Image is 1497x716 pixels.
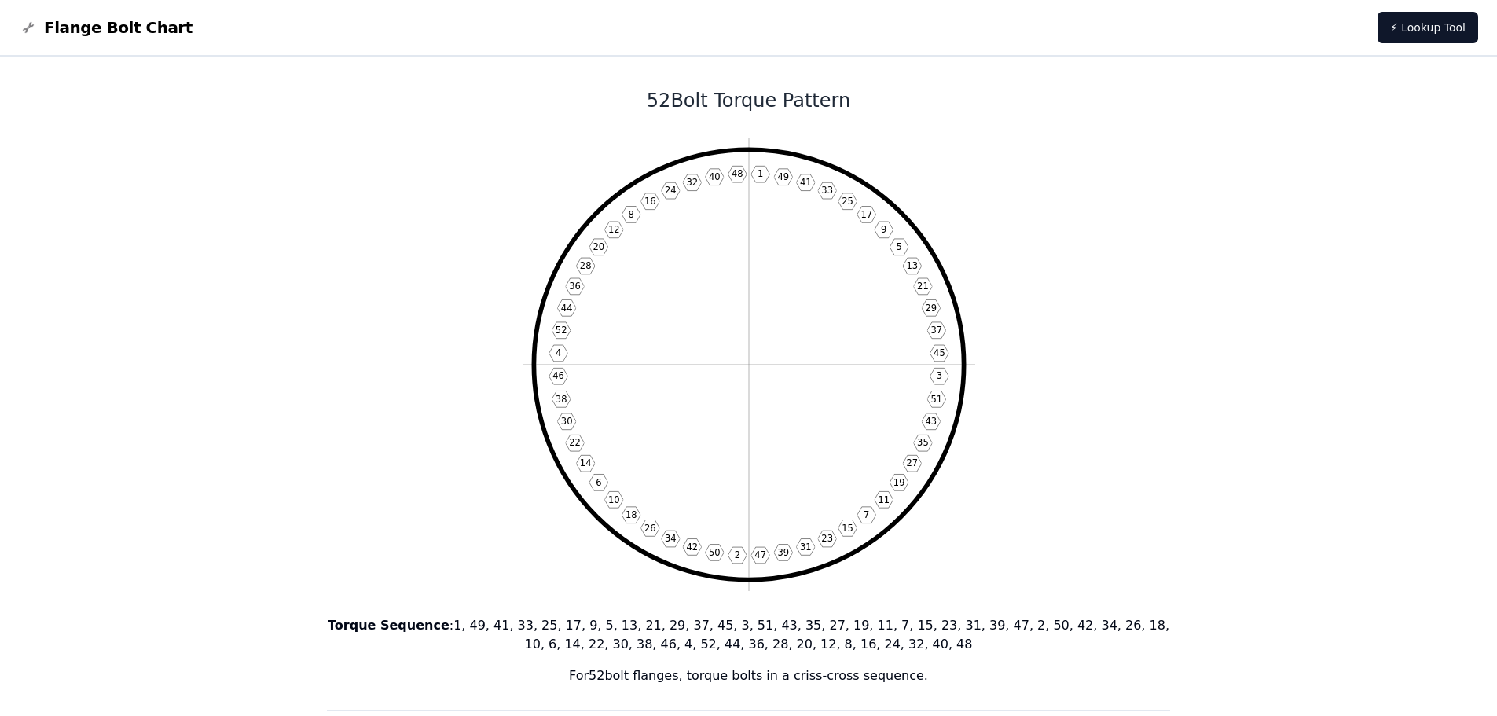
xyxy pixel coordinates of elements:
[555,325,567,336] text: 52
[934,347,945,358] text: 45
[644,196,656,207] text: 16
[555,394,567,405] text: 38
[917,437,929,448] text: 35
[893,477,904,488] text: 19
[579,457,591,468] text: 14
[896,241,901,252] text: 5
[881,224,886,235] text: 9
[579,260,591,271] text: 28
[917,281,929,292] text: 21
[327,666,1171,685] p: For 52 bolt flanges, torque bolts in a criss-cross sequence.
[560,416,572,427] text: 30
[708,547,720,558] text: 50
[607,224,619,235] text: 12
[906,260,918,271] text: 13
[821,533,833,544] text: 23
[628,209,633,220] text: 8
[906,457,918,468] text: 27
[560,303,572,314] text: 44
[799,177,811,188] text: 41
[930,325,942,336] text: 37
[607,494,619,505] text: 10
[686,542,698,553] text: 42
[878,494,890,505] text: 11
[708,171,720,182] text: 40
[19,17,193,39] a: Flange Bolt Chart LogoFlange Bolt Chart
[19,18,38,37] img: Flange Bolt Chart Logo
[842,523,853,534] text: 15
[842,196,853,207] text: 25
[686,177,698,188] text: 32
[757,168,762,179] text: 1
[625,509,637,520] text: 18
[552,370,564,381] text: 46
[860,209,872,220] text: 17
[930,394,942,405] text: 51
[555,347,560,358] text: 4
[777,547,789,558] text: 39
[732,168,743,179] text: 48
[734,549,739,560] text: 2
[777,171,789,182] text: 49
[799,542,811,553] text: 31
[925,303,937,314] text: 29
[925,416,937,427] text: 43
[754,549,766,560] text: 47
[864,509,869,520] text: 7
[665,533,677,544] text: 34
[821,185,833,196] text: 33
[569,437,581,448] text: 22
[1378,12,1478,43] a: ⚡ Lookup Tool
[644,523,656,534] text: 26
[936,370,941,381] text: 3
[327,616,1171,654] p: : 1, 49, 41, 33, 25, 17, 9, 5, 13, 21, 29, 37, 45, 3, 51, 43, 35, 27, 19, 11, 7, 15, 23, 31, 39, ...
[596,477,601,488] text: 6
[593,241,604,252] text: 20
[327,88,1171,113] h1: 52 Bolt Torque Pattern
[665,185,677,196] text: 24
[44,17,193,39] span: Flange Bolt Chart
[569,281,581,292] text: 36
[328,618,449,633] b: Torque Sequence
